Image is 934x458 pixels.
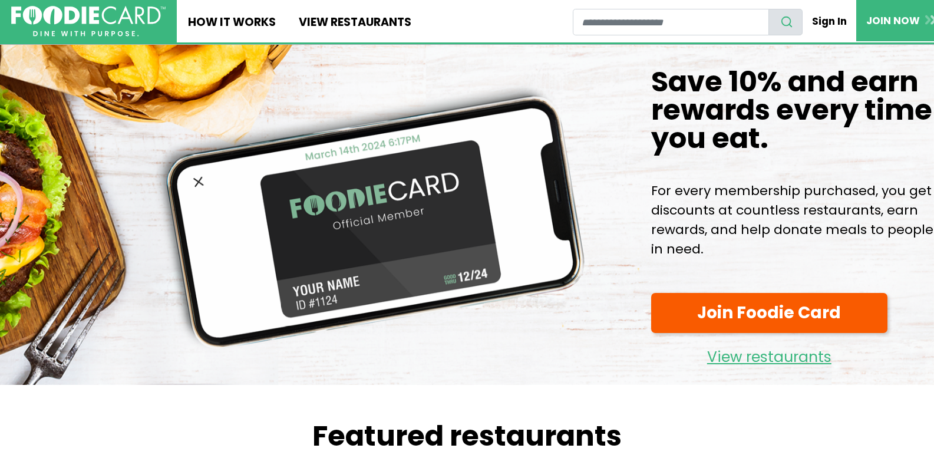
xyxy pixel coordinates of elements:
h2: Featured restaurants [55,419,880,453]
a: Sign In [803,8,857,34]
button: search [768,9,803,35]
a: Join Foodie Card [651,293,888,334]
a: View restaurants [651,339,888,369]
input: restaurant search [573,9,769,35]
img: FoodieCard; Eat, Drink, Save, Donate [11,6,166,37]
